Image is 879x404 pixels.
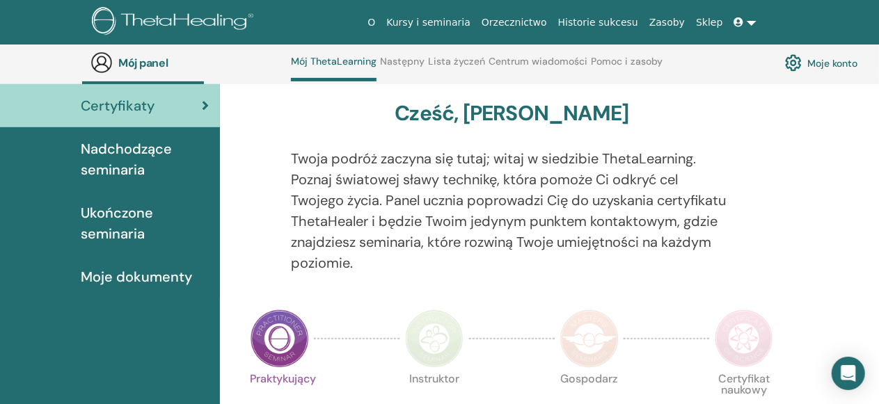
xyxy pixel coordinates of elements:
[785,51,802,74] img: cog.svg
[409,371,459,386] font: Instruktor
[591,55,663,67] font: Pomoc i zasoby
[118,56,168,70] font: Mój panel
[553,10,644,35] a: Historie sukcesu
[690,10,728,35] a: Sklep
[561,371,618,386] font: Gospodarz
[381,10,476,35] a: Kursy i seminaria
[715,309,773,368] img: Certyfikat naukowy
[718,371,770,397] font: Certyfikat naukowy
[380,56,425,78] a: Następny
[92,7,258,38] img: logo.png
[81,97,155,115] font: Certyfikaty
[291,56,377,81] a: Mój ThetaLearning
[649,17,685,28] font: Zasoby
[489,55,587,67] font: Centrum wiadomości
[558,17,638,28] font: Historie sukcesu
[395,99,628,127] font: Cześć, [PERSON_NAME]
[81,204,153,243] font: Ukończone seminaria
[832,357,865,390] div: Otwórz komunikator interkomowy
[428,55,485,67] font: Lista życzeń
[644,10,690,35] a: Zasoby
[362,10,381,35] a: O
[386,17,470,28] font: Kursy i seminaria
[251,371,317,386] font: Praktykujący
[90,51,113,74] img: generic-user-icon.jpg
[81,140,172,179] font: Nadchodzące seminaria
[405,309,464,368] img: Instruktor
[251,309,309,368] img: Praktykujący
[489,56,587,78] a: Centrum wiadomości
[380,55,425,67] font: Następny
[367,17,375,28] font: O
[291,150,726,272] font: Twoja podróż zaczyna się tutaj; witaj w siedzibie ThetaLearning. Poznaj światowej sławy technikę,...
[476,10,553,35] a: Orzecznictwo
[785,51,857,74] a: Moje konto
[696,17,722,28] font: Sklep
[591,56,663,78] a: Pomoc i zasoby
[291,55,377,67] font: Mój ThetaLearning
[560,309,619,368] img: Gospodarz
[81,268,192,286] font: Moje dokumenty
[482,17,547,28] font: Orzecznictwo
[807,57,857,70] font: Moje konto
[428,56,485,78] a: Lista życzeń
